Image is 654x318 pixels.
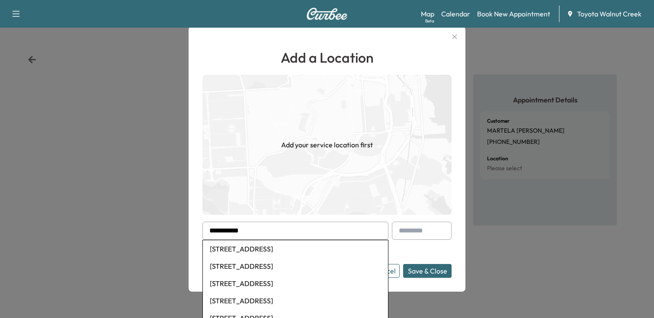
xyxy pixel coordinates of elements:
[203,292,388,309] li: [STREET_ADDRESS]
[202,47,452,68] h1: Add a Location
[421,9,434,19] a: MapBeta
[403,264,452,278] button: Save & Close
[203,258,388,275] li: [STREET_ADDRESS]
[306,8,348,20] img: Curbee Logo
[477,9,550,19] a: Book New Appointment
[425,18,434,24] div: Beta
[577,9,641,19] span: Toyota Walnut Creek
[203,240,388,258] li: [STREET_ADDRESS]
[202,75,452,215] img: empty-map-CL6vilOE.png
[203,275,388,292] li: [STREET_ADDRESS]
[281,140,373,150] h1: Add your service location first
[441,9,470,19] a: Calendar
